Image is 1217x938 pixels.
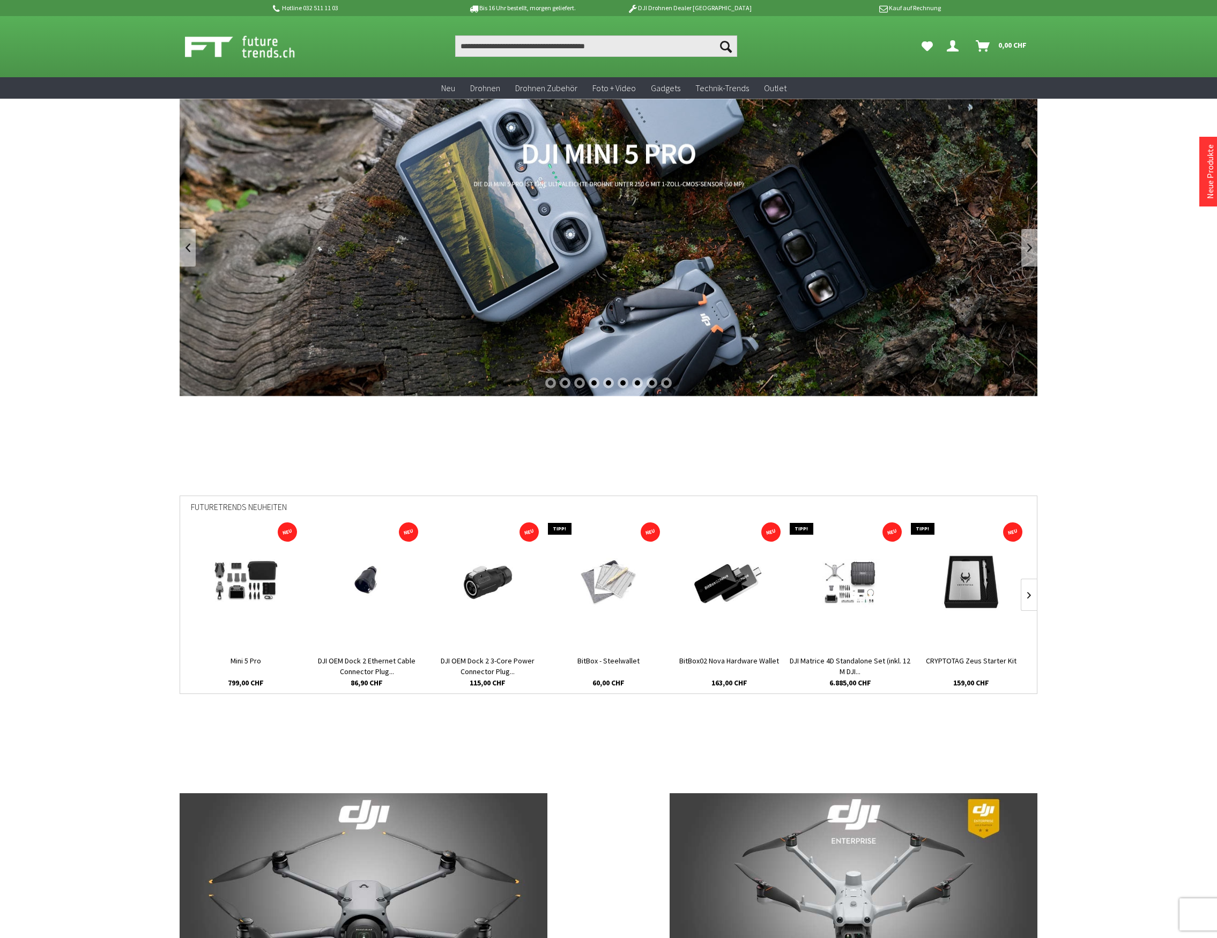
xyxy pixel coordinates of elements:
[643,77,688,99] a: Gadgets
[603,378,614,388] div: 5
[592,83,636,93] span: Foto + Video
[548,655,669,677] a: BitBox - Steelwallet
[1032,655,1152,677] a: NerdAxe Gamma Bitcoin Miner 1,33 TH/s
[790,655,910,677] a: DJI Matrice 4D Standalone Set (inkl. 12 M DJI...
[427,655,548,677] a: DJI OEM Dock 2 3-Core Power Connector Plug...
[715,35,737,57] button: Suchen
[661,378,672,388] div: 9
[470,83,500,93] span: Drohnen
[271,2,438,14] p: Hotline 032 511 11 03
[180,99,1037,396] a: DJI Mini 5 Pro
[939,550,1003,615] img: CRYPTOTAG Zeus Starter Kit
[943,35,967,57] a: Dein Konto
[676,552,783,613] img: BitBox02 Nova Hardware Wallet
[228,677,264,688] span: 799,00 CHF
[185,655,306,677] a: Mini 5 Pro
[756,77,794,99] a: Outlet
[191,496,1026,526] div: Futuretrends Neuheiten
[592,677,625,688] span: 60,00 CHF
[695,83,749,93] span: Technik-Trends
[1205,144,1215,199] a: Neue Produkte
[185,33,318,60] img: Shop Futuretrends - zur Startseite wechseln
[463,77,508,99] a: Drohnen
[434,77,463,99] a: Neu
[306,655,427,677] a: DJI OEM Dock 2 Ethernet Cable Connector Plug...
[916,35,938,57] a: Meine Favoriten
[688,77,756,99] a: Technik-Trends
[351,677,383,688] span: 86,90 CHF
[669,655,790,677] a: BitBox02 Nova Hardware Wallet
[545,378,556,388] div: 1
[764,83,786,93] span: Outlet
[508,77,585,99] a: Drohnen Zubehör
[456,550,520,615] img: DJI OEM Dock 2 3-Core Power Connector Plug Housing (YC.DZ.SS001114)
[589,378,599,388] div: 4
[829,677,871,688] span: 6.885,00 CHF
[998,36,1027,54] span: 0,00 CHF
[805,550,895,615] img: DJI Matrice 4D Standalone Set (inkl. 12 M DJI Care Enterprise Plus)
[470,677,506,688] span: 115,00 CHF
[647,378,657,388] div: 8
[632,378,643,388] div: 7
[971,35,1032,57] a: Warenkorb
[773,2,940,14] p: Kauf auf Rechnung
[515,83,577,93] span: Drohnen Zubehör
[574,378,585,388] div: 3
[198,550,294,615] img: Mini 5 Pro
[585,77,643,99] a: Foto + Video
[438,2,605,14] p: Bis 16 Uhr bestellt, morgen geliefert.
[606,2,773,14] p: DJI Drohnen Dealer [GEOGRAPHIC_DATA]
[711,677,747,688] span: 163,00 CHF
[618,378,628,388] div: 6
[953,677,989,688] span: 159,00 CHF
[441,83,455,93] span: Neu
[911,655,1032,677] a: CRYPTOTAG Zeus Starter Kit
[555,552,662,613] img: BitBox - Steelwallet
[560,378,570,388] div: 2
[651,83,680,93] span: Gadgets
[335,550,399,615] img: DJI OEM Dock 2 Ethernet Cable Connector Plug Housing (YC.DZ.SS001112)
[455,35,737,57] input: Produkt, Marke, Kategorie, EAN, Artikelnummer…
